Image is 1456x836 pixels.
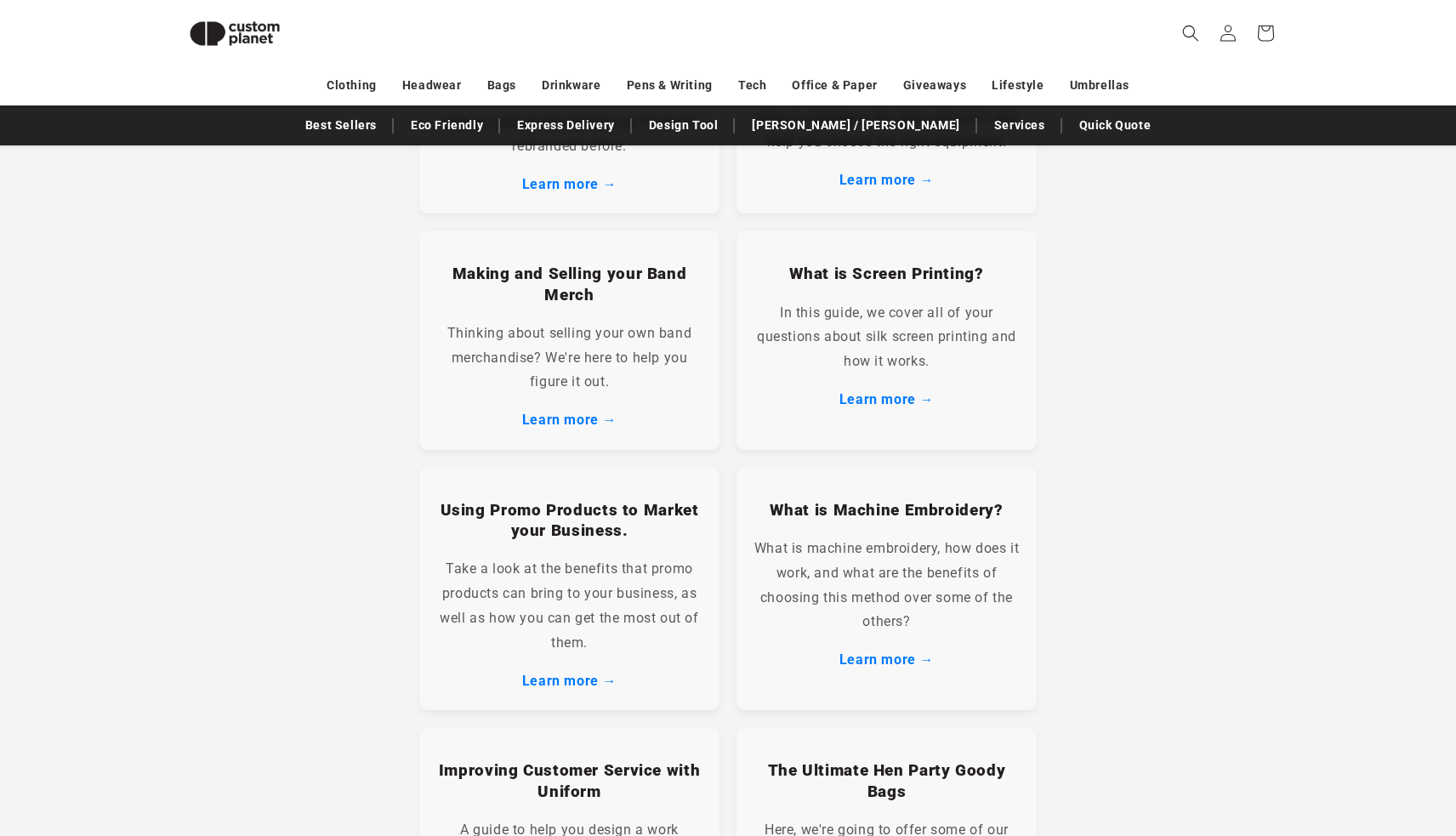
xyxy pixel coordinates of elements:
[487,71,516,100] a: Bags
[754,760,1020,802] h3: The Ultimate Hen Party Goody Bags
[754,540,1019,629] span: What is machine embroidery, how does it work, and what are the benefits of choosing this method o...
[627,71,713,100] a: Pens & Writing
[542,71,600,100] a: Drinkware
[757,304,1016,370] span: In this guide, we cover all of your questions about silk screen printing and how it works.
[509,111,623,140] a: Express Delivery
[903,71,966,100] a: Giveaways
[440,560,698,650] span: Take a look at the benefits that promo products can bring to your business, as well as how you ca...
[839,172,934,188] a: Learn more →
[522,673,617,689] a: Learn more →
[436,500,702,542] h3: Using Promo Products to Market your Business.
[839,651,934,668] a: Learn more →
[175,7,294,60] img: Custom Planet
[447,325,692,390] span: Thinking about selling your own band merchandise? We're here to help you figure it out.
[743,111,968,140] a: [PERSON_NAME] / [PERSON_NAME]
[402,111,492,140] a: Eco Friendly
[839,391,934,407] a: Learn more →
[522,176,617,192] a: Learn more →
[522,412,617,428] a: Learn more →
[986,111,1054,140] a: Services
[402,71,462,100] a: Headwear
[754,264,1020,284] h3: What is Screen Printing?
[640,111,727,140] a: Design Tool
[992,71,1044,100] a: Lifestyle
[738,71,766,100] a: Tech
[327,71,377,100] a: Clothing
[1071,111,1160,140] a: Quick Quote
[754,500,1020,520] h3: What is Machine Embroidery?
[297,111,385,140] a: Best Sellers
[756,85,1018,151] span: If you're new to PPE safety, this guide aims to introduce the laws around it and help you choose ...
[436,264,702,305] h3: Making and Selling your Band Merch
[1172,14,1209,52] summary: Search
[792,71,877,100] a: Office & Paper
[1070,71,1129,100] a: Umbrellas
[1371,754,1456,836] iframe: Chat Widget
[436,760,702,802] h3: Improving Customer Service with Uniform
